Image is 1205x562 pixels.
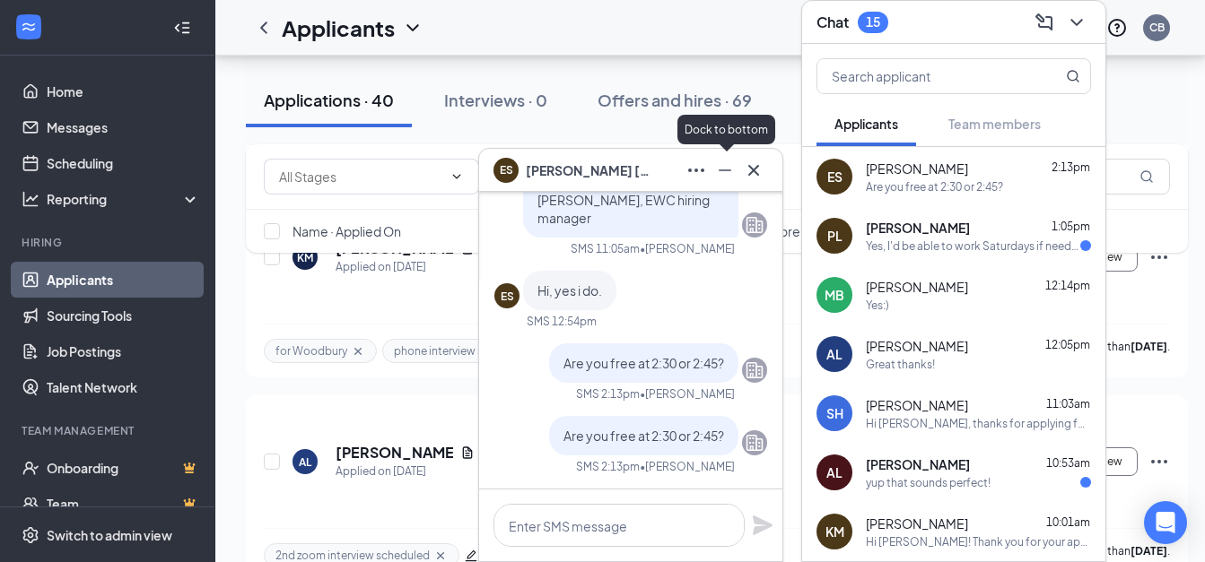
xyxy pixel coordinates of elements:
[173,19,191,37] svg: Collapse
[866,337,968,355] span: [PERSON_NAME]
[866,416,1091,431] div: Hi [PERSON_NAME], thanks for applying for the Guest Service position at the [GEOGRAPHIC_DATA] loc...
[1046,515,1090,529] span: 10:01am
[1052,220,1090,233] span: 1:05pm
[47,450,200,486] a: OnboardingCrown
[526,160,651,180] span: [PERSON_NAME] [PERSON_NAME]
[47,145,200,181] a: Scheduling
[640,241,735,256] span: • [PERSON_NAME]
[576,386,640,402] div: SMS 2:13pm
[827,168,843,186] div: ES
[866,219,970,237] span: [PERSON_NAME]
[576,459,640,474] div: SMS 2:13pm
[22,526,39,544] svg: Settings
[571,241,640,256] div: SMS 11:05am
[1052,160,1090,174] span: 2:13pm
[1030,8,1059,37] button: ComposeMessage
[711,156,739,185] button: Minimize
[640,459,735,474] span: • [PERSON_NAME]
[1066,12,1087,33] svg: ChevronDown
[827,227,843,245] div: PL
[743,160,764,181] svg: Cross
[1131,340,1167,353] b: [DATE]
[537,282,602,298] span: Hi, yes i do.
[739,156,768,185] button: Cross
[677,115,775,144] div: Dock to bottom
[744,359,765,381] svg: Company
[47,190,201,208] div: Reporting
[299,454,311,470] div: AL
[826,404,843,422] div: SH
[293,222,401,240] span: Name · Applied On
[279,167,442,186] input: All Stages
[825,523,844,540] div: KM
[501,289,514,304] div: ES
[450,169,464,184] svg: ChevronDown
[598,89,752,111] div: Offers and hires · 69
[47,369,200,405] a: Talent Network
[1148,451,1170,472] svg: Ellipses
[1066,69,1080,83] svg: MagnifyingGlass
[866,357,935,372] div: Great thanks!
[1062,8,1091,37] button: ChevronDown
[817,59,1030,93] input: Search applicant
[563,428,724,444] span: Are you free at 2:30 or 2:45?
[744,214,765,236] svg: Company
[47,109,200,145] a: Messages
[866,475,991,490] div: yup that sounds perfect!
[866,238,1080,254] div: Yes, I'd be able to work Saturdays if needed.
[714,160,736,181] svg: Minimize
[866,396,968,414] span: [PERSON_NAME]
[444,89,547,111] div: Interviews · 0
[826,345,843,363] div: AL
[866,534,1091,549] div: Hi [PERSON_NAME]! Thank you for your application for a Guest Services Associate at [GEOGRAPHIC_DA...
[527,314,597,329] div: SMS 12:54pm
[685,160,707,181] svg: Ellipses
[948,116,1041,132] span: Team members
[22,423,196,438] div: Team Management
[275,343,347,359] span: for Woodbury
[1140,169,1154,184] svg: MagnifyingGlass
[336,463,475,480] div: Applied on [DATE]
[47,526,172,544] div: Switch to admin view
[20,18,38,36] svg: WorkstreamLogo
[563,355,724,371] span: Are you free at 2:30 or 2:45?
[1046,456,1090,470] span: 10:53am
[682,156,711,185] button: Ellipses
[1131,544,1167,558] b: [DATE]
[253,17,275,39] svg: ChevronLeft
[351,344,365,359] svg: Cross
[640,386,735,402] span: • [PERSON_NAME]
[1045,338,1090,351] span: 12:05pm
[866,298,889,313] div: Yes:)
[866,455,970,473] span: [PERSON_NAME]
[47,73,200,109] a: Home
[866,278,968,296] span: [PERSON_NAME]
[826,463,843,481] div: AL
[394,343,531,359] span: phone interview scheduled
[825,286,844,304] div: MB
[816,13,849,32] h3: Chat
[866,160,968,177] span: [PERSON_NAME]
[264,89,394,111] div: Applications · 40
[402,17,423,39] svg: ChevronDown
[282,13,395,43] h1: Applicants
[47,333,200,369] a: Job Postings
[1046,397,1090,411] span: 11:03am
[744,432,765,454] svg: Company
[866,179,1003,195] div: Are you free at 2:30 or 2:45?
[47,486,200,522] a: TeamCrown
[752,514,773,536] svg: Plane
[834,116,898,132] span: Applicants
[866,514,968,532] span: [PERSON_NAME]
[866,14,880,30] div: 15
[460,445,475,460] svg: Document
[47,262,200,298] a: Applicants
[336,443,453,463] h5: [PERSON_NAME]
[22,190,39,208] svg: Analysis
[1034,12,1055,33] svg: ComposeMessage
[1045,279,1090,292] span: 12:14pm
[1106,17,1128,39] svg: QuestionInfo
[1149,20,1165,35] div: CB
